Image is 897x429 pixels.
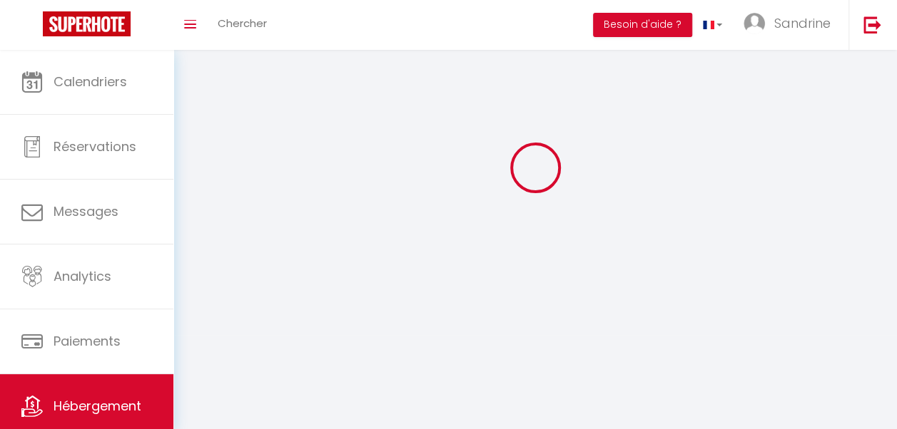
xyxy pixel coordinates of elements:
span: Sandrine [774,14,831,32]
span: Messages [54,202,118,220]
span: Réservations [54,138,136,155]
img: logout [863,16,881,33]
span: Calendriers [54,73,127,91]
span: Hébergement [54,397,141,415]
span: Chercher [218,16,267,31]
img: Super Booking [43,11,131,36]
button: Besoin d'aide ? [593,13,692,37]
span: Analytics [54,267,111,285]
span: Paiements [54,332,121,350]
img: ... [744,13,765,34]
